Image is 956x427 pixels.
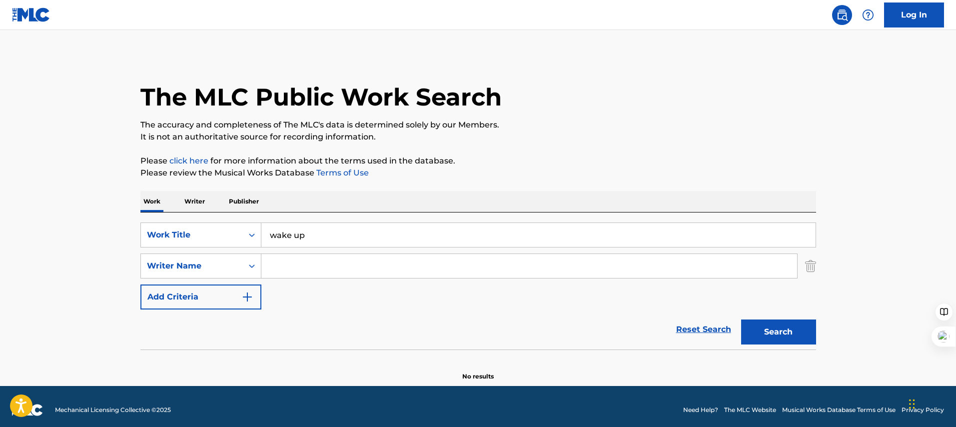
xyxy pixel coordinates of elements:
form: Search Form [140,222,816,349]
img: search [836,9,848,21]
p: Work [140,191,163,212]
div: Writer Name [147,260,237,272]
p: It is not an authoritative source for recording information. [140,131,816,143]
p: Please for more information about the terms used in the database. [140,155,816,167]
button: Search [741,319,816,344]
img: Delete Criterion [805,253,816,278]
a: Public Search [832,5,852,25]
a: Log In [884,2,944,27]
a: Terms of Use [314,168,369,177]
a: Musical Works Database Terms of Use [782,405,896,414]
div: Work Title [147,229,237,241]
p: The accuracy and completeness of The MLC's data is determined solely by our Members. [140,119,816,131]
p: Publisher [226,191,262,212]
button: Add Criteria [140,284,261,309]
div: Help [858,5,878,25]
a: Privacy Policy [902,405,944,414]
p: Please review the Musical Works Database [140,167,816,179]
img: 9d2ae6d4665cec9f34b9.svg [241,291,253,303]
span: Mechanical Licensing Collective © 2025 [55,405,171,414]
a: Need Help? [683,405,718,414]
img: help [862,9,874,21]
a: click here [169,156,208,165]
img: MLC Logo [12,7,50,22]
h1: The MLC Public Work Search [140,82,502,112]
a: The MLC Website [724,405,776,414]
div: Drag [909,389,915,419]
a: Reset Search [671,318,736,340]
p: Writer [181,191,208,212]
iframe: Chat Widget [906,379,956,427]
p: No results [462,360,494,381]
